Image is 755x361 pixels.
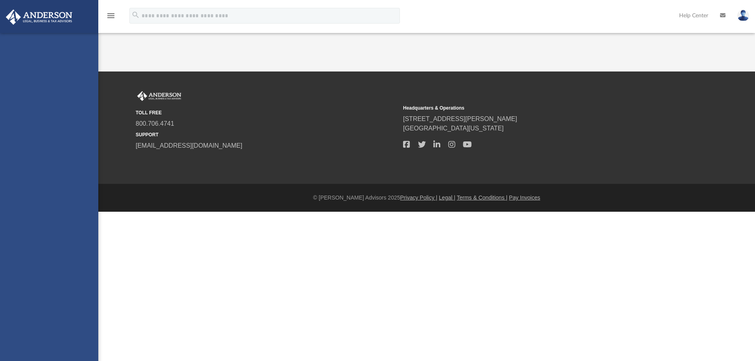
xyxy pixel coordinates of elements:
a: [EMAIL_ADDRESS][DOMAIN_NAME] [136,142,242,149]
a: 800.706.4741 [136,120,174,127]
a: Terms & Conditions | [457,194,508,201]
a: Pay Invoices [509,194,540,201]
img: Anderson Advisors Platinum Portal [4,9,75,25]
small: TOLL FREE [136,109,398,116]
i: menu [106,11,116,20]
img: Anderson Advisors Platinum Portal [136,91,183,101]
i: search [131,11,140,19]
a: Privacy Policy | [400,194,438,201]
small: SUPPORT [136,131,398,138]
small: Headquarters & Operations [403,104,665,112]
a: menu [106,15,116,20]
a: [GEOGRAPHIC_DATA][US_STATE] [403,125,504,132]
a: [STREET_ADDRESS][PERSON_NAME] [403,115,517,122]
img: User Pic [737,10,749,21]
a: Legal | [439,194,455,201]
div: © [PERSON_NAME] Advisors 2025 [98,194,755,202]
